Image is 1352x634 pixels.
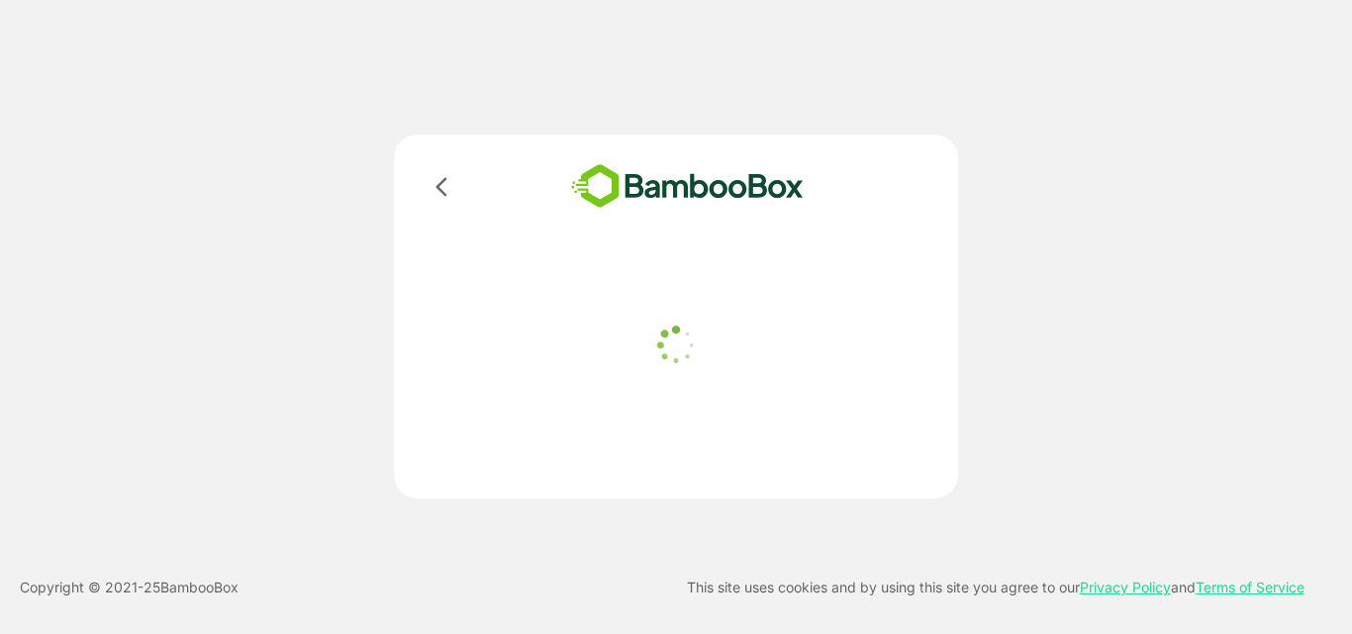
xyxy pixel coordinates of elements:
p: This site uses cookies and by using this site you agree to our and [687,576,1304,599]
a: Terms of Service [1196,579,1304,595]
img: bamboobox [542,158,832,215]
a: Privacy Policy [1080,579,1171,595]
p: Copyright © 2021- 25 BambooBox [20,576,239,599]
img: loader [651,320,701,370]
